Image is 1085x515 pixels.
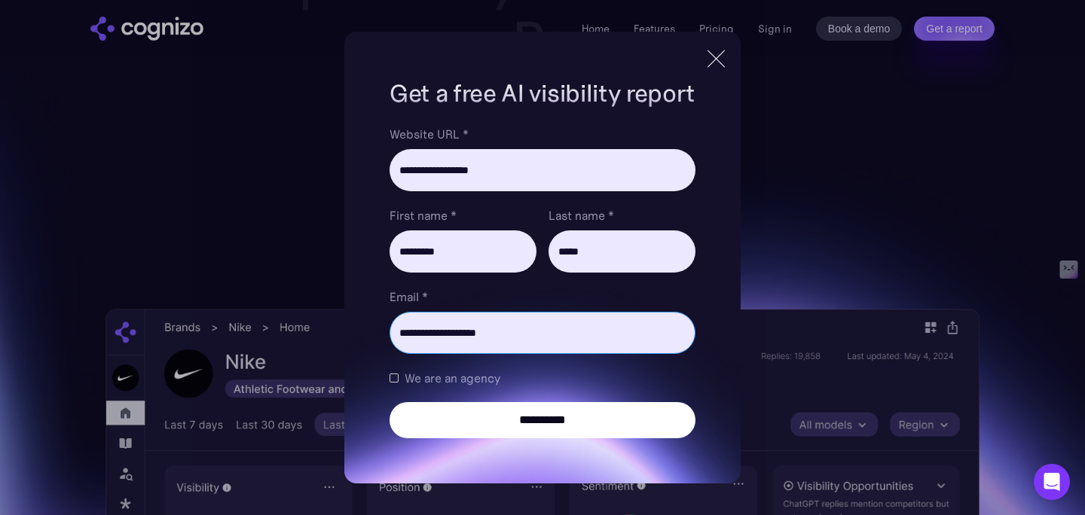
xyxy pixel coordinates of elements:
[390,206,536,224] label: First name *
[390,125,695,438] form: Brand Report Form
[390,77,695,110] h1: Get a free AI visibility report
[390,288,695,306] label: Email *
[1034,464,1070,500] div: Open Intercom Messenger
[390,125,695,143] label: Website URL *
[405,369,500,387] span: We are an agency
[549,206,695,224] label: Last name *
